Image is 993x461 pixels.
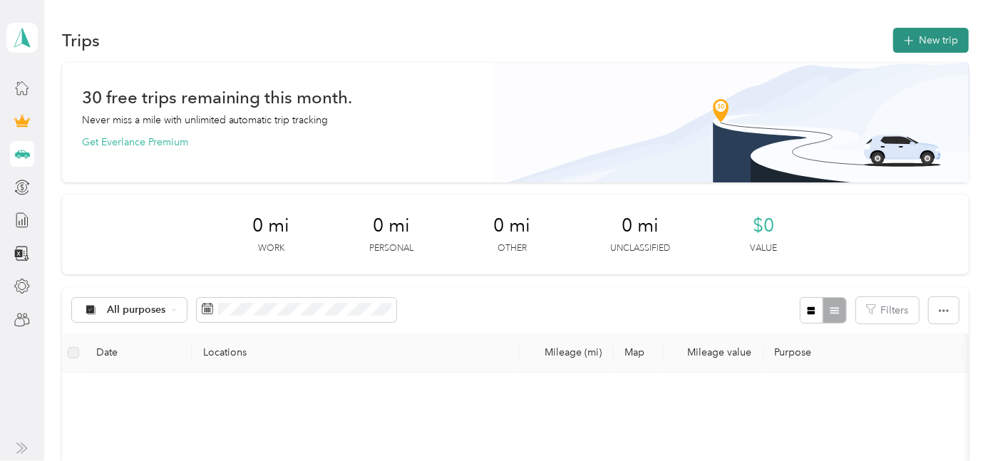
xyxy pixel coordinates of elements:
[856,297,919,323] button: Filters
[62,33,100,48] h1: Trips
[753,214,775,237] span: $0
[622,214,659,237] span: 0 mi
[192,333,520,373] th: Locations
[370,242,414,255] p: Personal
[107,305,166,315] span: All purposes
[751,242,778,255] p: Value
[374,214,411,237] span: 0 mi
[893,28,969,53] button: New trip
[498,242,527,255] p: Other
[611,242,671,255] p: Unclassified
[85,333,192,373] th: Date
[520,333,614,373] th: Mileage (mi)
[82,113,329,128] p: Never miss a mile with unlimited automatic trip tracking
[763,333,963,373] th: Purpose
[913,381,993,461] iframe: Everlance-gr Chat Button Frame
[82,90,353,105] h1: 30 free trips remaining this month.
[492,63,969,182] img: Banner
[664,333,763,373] th: Mileage value
[614,333,664,373] th: Map
[494,214,531,237] span: 0 mi
[82,135,188,150] button: Get Everlance Premium
[258,242,284,255] p: Work
[253,214,290,237] span: 0 mi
